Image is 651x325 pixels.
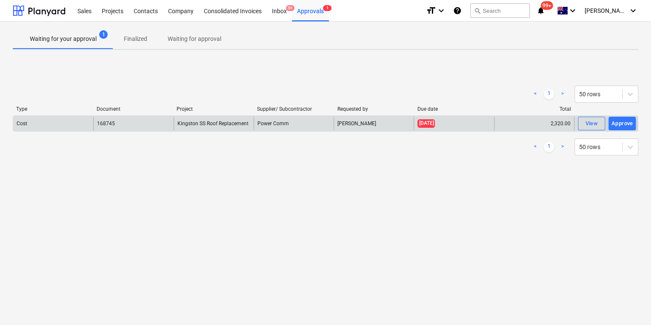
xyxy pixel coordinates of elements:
[99,30,108,39] span: 1
[177,106,250,112] div: Project
[436,6,446,16] i: keyboard_arrow_down
[557,89,568,99] a: Next page
[541,1,553,10] span: 99+
[30,35,97,43] p: Waiting for your approval
[97,106,170,112] div: Document
[530,89,540,99] a: Previous page
[257,106,331,112] div: Supplier/ Subcontractor
[494,117,574,130] div: 2,320.00
[168,35,221,43] p: Waiting for approval
[544,142,554,152] a: Page 1 is your current page
[417,106,491,112] div: Due date
[17,121,27,127] div: Cost
[323,5,331,11] span: 1
[557,142,568,152] a: Next page
[537,6,545,16] i: notifications
[497,106,571,112] div: Total
[97,121,115,127] div: 168745
[608,117,636,130] button: Approve
[608,284,651,325] iframe: Chat Widget
[417,119,435,127] span: [DATE]
[334,117,414,130] div: [PERSON_NAME]
[578,117,605,130] button: View
[124,35,147,43] p: Finalized
[585,119,598,129] div: View
[453,6,462,16] i: Knowledge base
[628,6,638,16] i: keyboard_arrow_down
[177,121,248,127] span: Kingston SS Roof Replacement
[426,6,436,16] i: format_size
[568,6,578,16] i: keyboard_arrow_down
[286,5,294,11] span: 9+
[611,119,633,129] div: Approve
[470,3,530,18] button: Search
[544,89,554,99] a: Page 1 is your current page
[337,106,411,112] div: Requested by
[530,142,540,152] a: Previous page
[585,7,627,14] span: [PERSON_NAME]
[16,106,90,112] div: Type
[474,7,481,14] span: search
[254,117,334,130] div: Power Comm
